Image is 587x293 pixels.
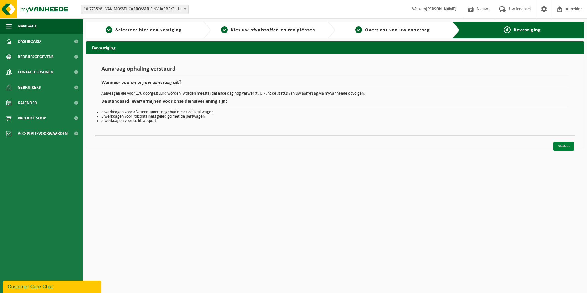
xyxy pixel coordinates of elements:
span: Selecteer hier een vestiging [115,28,182,33]
span: Kies uw afvalstoffen en recipiënten [231,28,315,33]
a: 1Selecteer hier een vestiging [89,26,198,34]
span: Contactpersonen [18,64,53,80]
a: Sluiten [553,142,574,151]
strong: [PERSON_NAME] [426,7,457,11]
span: Bevestiging [514,28,541,33]
span: Navigatie [18,18,37,34]
span: Product Shop [18,111,46,126]
span: 4 [504,26,511,33]
li: 5 werkdagen voor collitransport [101,119,569,123]
span: 10-773528 - VAN MOSSEL CARROSSERIE NV JABBEKE - JABBEKE [81,5,188,14]
span: 3 [355,26,362,33]
li: 5 werkdagen voor rolcontainers geledigd met de perswagen [101,115,569,119]
h2: Wanneer voeren wij uw aanvraag uit? [101,80,569,88]
p: Aanvragen die voor 17u doorgestuurd worden, worden meestal dezelfde dag nog verwerkt. U kunt de s... [101,92,569,96]
h2: Bevestiging [86,41,584,53]
span: Bedrijfsgegevens [18,49,54,64]
span: Gebruikers [18,80,41,95]
span: Acceptatievoorwaarden [18,126,68,141]
a: 2Kies uw afvalstoffen en recipiënten [214,26,323,34]
a: 3Overzicht van uw aanvraag [338,26,447,34]
span: Overzicht van uw aanvraag [365,28,430,33]
span: 2 [221,26,228,33]
h1: Aanvraag ophaling verstuurd [101,66,569,76]
span: Dashboard [18,34,41,49]
iframe: chat widget [3,279,103,293]
span: 1 [106,26,112,33]
span: Kalender [18,95,37,111]
li: 3 werkdagen voor afzetcontainers opgehaald met de haakwagen [101,110,569,115]
h2: De standaard levertermijnen voor onze dienstverlening zijn: [101,99,569,107]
